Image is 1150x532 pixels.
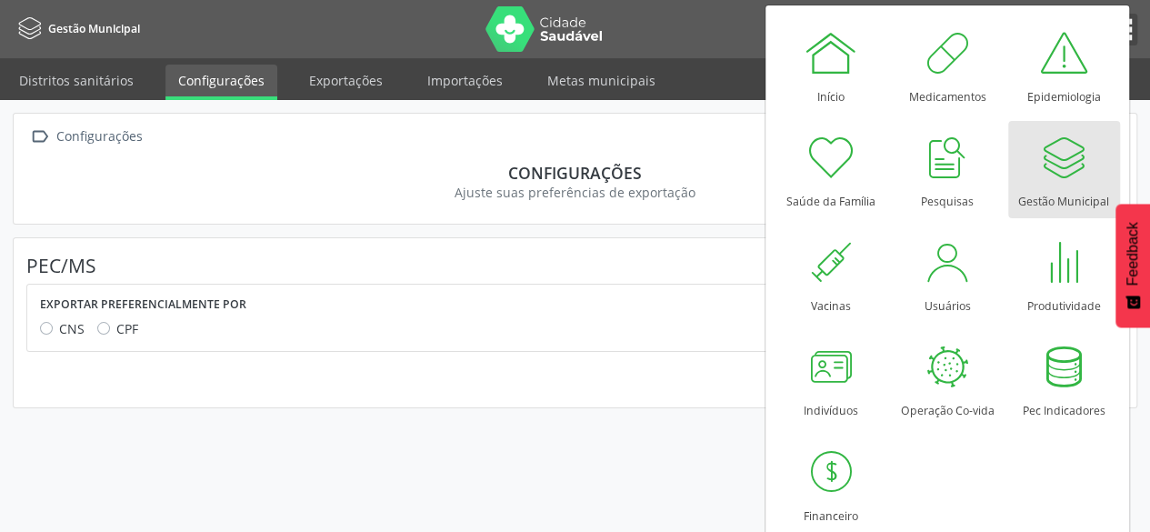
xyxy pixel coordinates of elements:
a:  Configurações [26,124,145,150]
h4: PEC/MS [26,255,1124,277]
a: Pec Indicadores [1008,330,1120,427]
a: Exportações [296,65,395,96]
i:  [26,124,53,150]
a: Indivíduos [775,330,887,427]
label: Exportar preferencialmente por [40,291,246,319]
a: Medicamentos [892,16,1004,114]
a: Usuários [892,226,1004,323]
span: Gestão Municipal [48,21,140,36]
a: Gestão Municipal [1008,121,1120,218]
span: CNS [59,320,85,337]
a: Pesquisas [892,121,1004,218]
a: Configurações [165,65,277,100]
a: Produtividade [1008,226,1120,323]
a: Importações [415,65,515,96]
div: Configurações [39,163,1111,183]
a: Vacinas [775,226,887,323]
span: Feedback [1125,222,1141,286]
a: Saúde da Família [775,121,887,218]
a: Metas municipais [535,65,668,96]
button: Feedback - Mostrar pesquisa [1115,204,1150,327]
a: Operação Co-vida [892,330,1004,427]
div: Ajuste suas preferências de exportação [39,183,1111,202]
a: Distritos sanitários [6,65,146,96]
a: Gestão Municipal [13,14,140,44]
span: CPF [116,320,138,337]
a: Início [775,16,887,114]
div: Configurações [53,124,145,150]
a: Epidemiologia [1008,16,1120,114]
